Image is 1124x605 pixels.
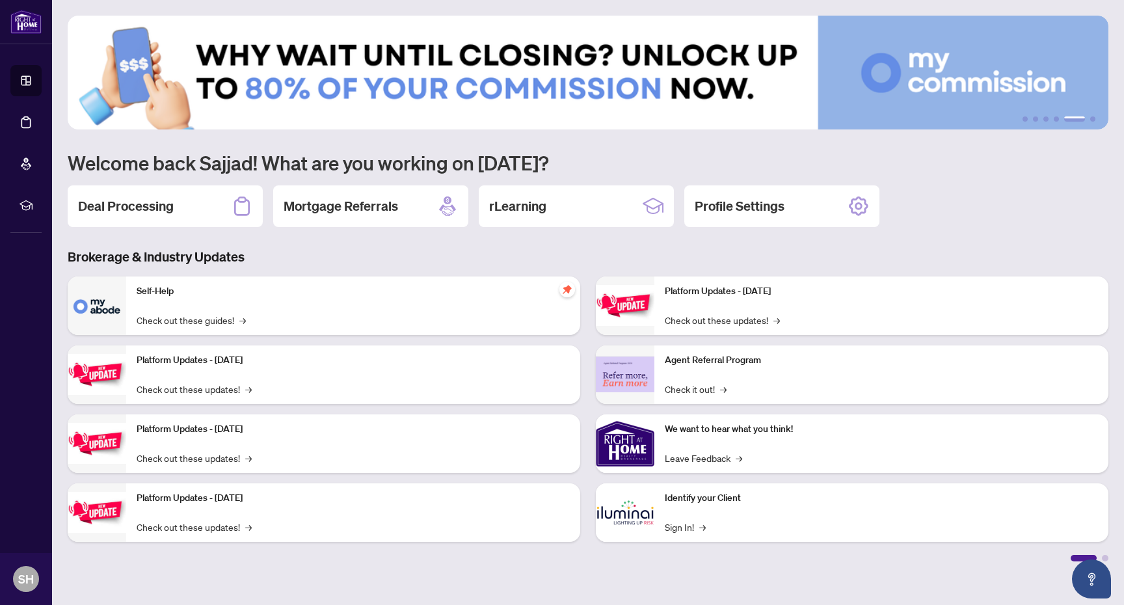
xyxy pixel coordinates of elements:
button: 5 [1064,116,1085,122]
span: → [239,313,246,327]
span: → [245,451,252,465]
a: Check out these updates!→ [137,382,252,396]
button: 6 [1090,116,1095,122]
h2: Deal Processing [78,197,174,215]
p: Platform Updates - [DATE] [137,491,570,505]
img: Platform Updates - September 16, 2025 [68,354,126,395]
h2: Mortgage Referrals [284,197,398,215]
button: Open asap [1072,559,1111,598]
a: Check out these updates!→ [137,520,252,534]
img: Agent Referral Program [596,356,654,392]
img: Platform Updates - July 8, 2025 [68,492,126,533]
p: Self-Help [137,284,570,299]
span: → [699,520,706,534]
p: Agent Referral Program [665,353,1098,368]
button: 1 [1023,116,1028,122]
span: → [245,520,252,534]
p: Platform Updates - [DATE] [665,284,1098,299]
h1: Welcome back Sajjad! What are you working on [DATE]? [68,150,1108,175]
span: → [736,451,742,465]
a: Check out these updates!→ [137,451,252,465]
a: Check out these guides!→ [137,313,246,327]
h2: Profile Settings [695,197,784,215]
img: Self-Help [68,276,126,335]
img: logo [10,10,42,34]
img: We want to hear what you think! [596,414,654,473]
span: → [720,382,727,396]
button: 4 [1054,116,1059,122]
a: Check it out!→ [665,382,727,396]
p: Platform Updates - [DATE] [137,353,570,368]
span: → [773,313,780,327]
img: Slide 4 [68,16,1108,129]
button: 2 [1033,116,1038,122]
span: SH [18,570,34,588]
a: Check out these updates!→ [665,313,780,327]
p: Platform Updates - [DATE] [137,422,570,437]
p: We want to hear what you think! [665,422,1098,437]
button: 3 [1043,116,1049,122]
span: pushpin [559,282,575,297]
a: Sign In!→ [665,520,706,534]
a: Leave Feedback→ [665,451,742,465]
h3: Brokerage & Industry Updates [68,248,1108,266]
img: Platform Updates - June 23, 2025 [596,285,654,326]
img: Platform Updates - July 21, 2025 [68,423,126,464]
p: Identify your Client [665,491,1098,505]
span: → [245,382,252,396]
img: Identify your Client [596,483,654,542]
h2: rLearning [489,197,546,215]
